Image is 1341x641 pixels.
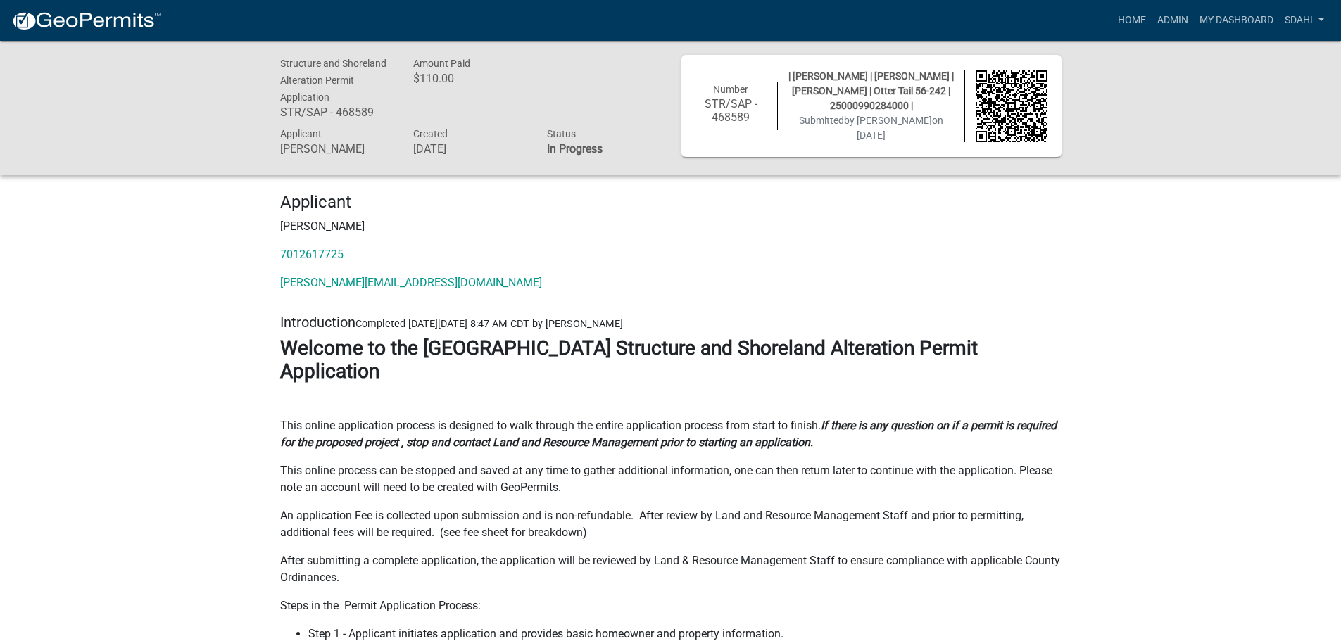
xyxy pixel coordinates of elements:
[280,336,978,383] strong: Welcome to the [GEOGRAPHIC_DATA] Structure and Shoreland Alteration Permit Application
[413,128,448,139] span: Created
[1112,7,1152,34] a: Home
[976,70,1047,142] img: QR code
[547,142,603,156] strong: In Progress
[280,276,542,289] a: [PERSON_NAME][EMAIL_ADDRESS][DOMAIN_NAME]
[1152,7,1194,34] a: Admin
[280,417,1062,451] p: This online application process is designed to walk through the entire application process from s...
[799,115,943,141] span: Submitted on [DATE]
[844,115,932,126] span: by [PERSON_NAME]
[413,142,526,156] h6: [DATE]
[280,462,1062,496] p: This online process can be stopped and saved at any time to gather additional information, one ca...
[413,72,526,85] h6: $110.00
[1194,7,1279,34] a: My Dashboard
[280,142,393,156] h6: [PERSON_NAME]
[1279,7,1330,34] a: sdahl
[413,58,470,69] span: Amount Paid
[280,597,1062,614] p: Steps in the Permit Application Process:
[547,128,576,139] span: Status
[788,70,954,111] span: | [PERSON_NAME] | [PERSON_NAME] | [PERSON_NAME] | Otter Tail 56-242 | 25000990284000 |
[355,318,623,330] span: Completed [DATE][DATE] 8:47 AM CDT by [PERSON_NAME]
[280,507,1062,541] p: An application Fee is collected upon submission and is non-refundable. After review by Land and R...
[695,97,767,124] h6: STR/SAP - 468589
[280,58,386,103] span: Structure and Shoreland Alteration Permit Application
[280,218,1062,235] p: [PERSON_NAME]
[280,106,393,119] h6: STR/SAP - 468589
[280,192,1062,212] h4: Applicant
[280,552,1062,586] p: After submitting a complete application, the application will be reviewed by Land & Resource Mana...
[280,419,1057,449] strong: If there is any question on if a permit is required for the proposed project , stop and contact L...
[280,248,344,261] a: 7012617725
[280,314,1062,331] h5: Introduction
[713,84,748,95] span: Number
[280,128,322,139] span: Applicant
